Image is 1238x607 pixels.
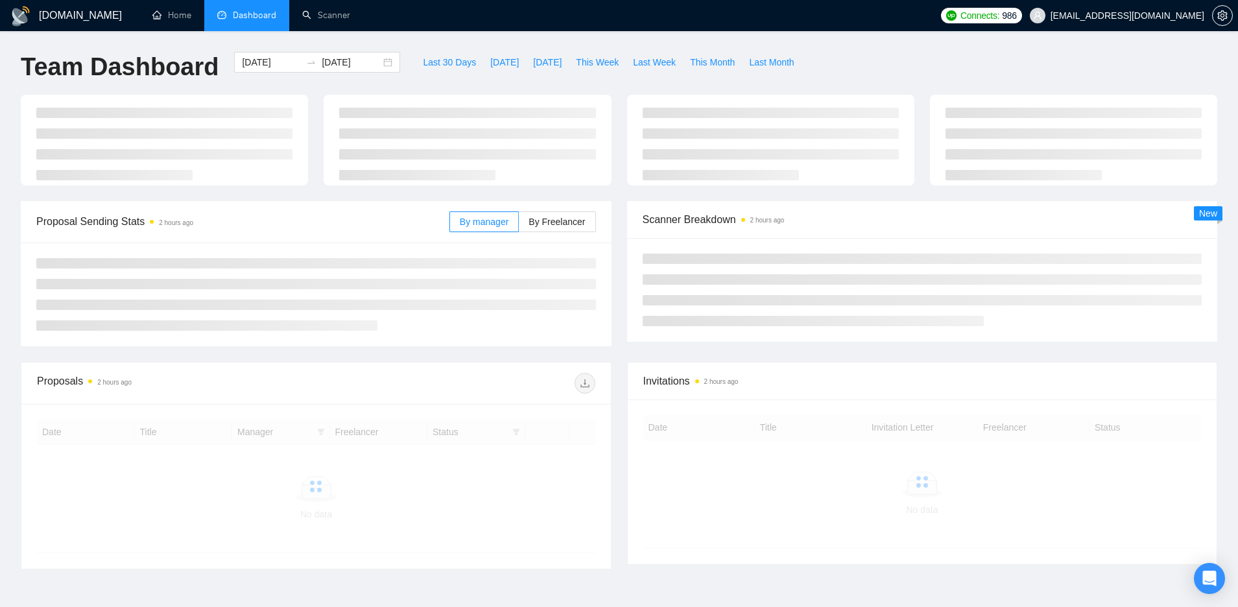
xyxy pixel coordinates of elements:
[1199,208,1217,219] span: New
[306,57,316,67] span: swap-right
[37,373,316,394] div: Proposals
[533,55,562,69] span: [DATE]
[529,217,585,227] span: By Freelancer
[423,55,476,69] span: Last 30 Days
[1212,5,1233,26] button: setting
[690,55,735,69] span: This Month
[1033,11,1042,20] span: user
[569,52,626,73] button: This Week
[643,373,1202,389] span: Invitations
[960,8,999,23] span: Connects:
[322,55,381,69] input: End date
[1002,8,1016,23] span: 986
[1194,563,1225,594] div: Open Intercom Messenger
[242,55,301,69] input: Start date
[159,219,193,226] time: 2 hours ago
[21,52,219,82] h1: Team Dashboard
[97,379,132,386] time: 2 hours ago
[306,57,316,67] span: to
[643,211,1202,228] span: Scanner Breakdown
[633,55,676,69] span: Last Week
[683,52,742,73] button: This Month
[576,55,619,69] span: This Week
[416,52,483,73] button: Last 30 Days
[233,10,276,21] span: Dashboard
[526,52,569,73] button: [DATE]
[704,378,739,385] time: 2 hours ago
[626,52,683,73] button: Last Week
[10,6,31,27] img: logo
[36,213,449,230] span: Proposal Sending Stats
[1212,10,1233,21] a: setting
[302,10,350,21] a: searchScanner
[750,217,785,224] time: 2 hours ago
[742,52,801,73] button: Last Month
[946,10,957,21] img: upwork-logo.png
[152,10,191,21] a: homeHome
[490,55,519,69] span: [DATE]
[460,217,508,227] span: By manager
[217,10,226,19] span: dashboard
[483,52,526,73] button: [DATE]
[749,55,794,69] span: Last Month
